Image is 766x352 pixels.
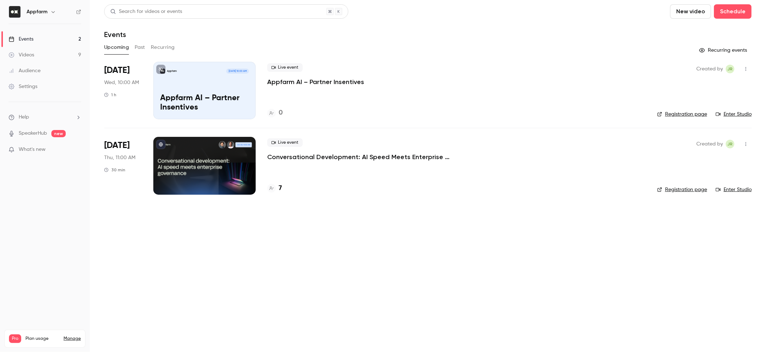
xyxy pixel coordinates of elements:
div: Events [9,36,33,43]
h4: 0 [279,108,283,118]
span: Created by [696,65,723,73]
a: Appfarm AI – Partner InsentivesAppfarm[DATE] 10:00 AMAppfarm AI – Partner Insentives [153,62,256,119]
span: JR [728,65,733,73]
li: help-dropdown-opener [9,114,81,121]
button: Recurring [151,42,175,53]
a: Conversational Development: AI Speed Meets Enterprise Governance [267,153,483,161]
button: New video [670,4,711,19]
span: Pro [9,334,21,343]
div: Oct 15 Wed, 10:00 AM (Europe/Oslo) [104,62,142,119]
span: Thu, 11:00 AM [104,154,135,161]
span: [DATE] [104,65,130,76]
a: Manage [64,336,81,342]
a: 7 [267,184,282,193]
span: Julie Remen [726,140,734,148]
a: SpeakerHub [19,130,47,137]
button: Upcoming [104,42,129,53]
div: 1 h [104,92,116,98]
a: 0 [267,108,283,118]
span: Help [19,114,29,121]
span: Julie Remen [726,65,734,73]
button: Schedule [714,4,752,19]
button: Recurring events [696,45,752,56]
a: Enter Studio [716,186,752,193]
span: JR [728,140,733,148]
span: new [51,130,66,137]
h4: 7 [279,184,282,193]
p: Appfarm [167,69,177,73]
span: Created by [696,140,723,148]
div: Settings [9,83,37,90]
div: Oct 30 Thu, 11:00 AM (Europe/Oslo) [104,137,142,194]
p: Appfarm AI – Partner Insentives [160,94,249,112]
span: Live event [267,138,303,147]
h6: Appfarm [27,8,47,15]
a: Registration page [657,111,707,118]
span: Plan usage [25,336,59,342]
a: Appfarm AI – Partner Insentives [267,78,364,86]
span: [DATE] 10:00 AM [226,69,249,74]
span: [DATE] [104,140,130,151]
h1: Events [104,30,126,39]
a: Registration page [657,186,707,193]
span: Wed, 10:00 AM [104,79,139,86]
div: Videos [9,51,34,59]
div: Search for videos or events [110,8,182,15]
a: Enter Studio [716,111,752,118]
button: Past [135,42,145,53]
img: Appfarm [9,6,20,18]
div: 30 min [104,167,125,173]
div: Audience [9,67,41,74]
span: What's new [19,146,46,153]
span: Live event [267,63,303,72]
